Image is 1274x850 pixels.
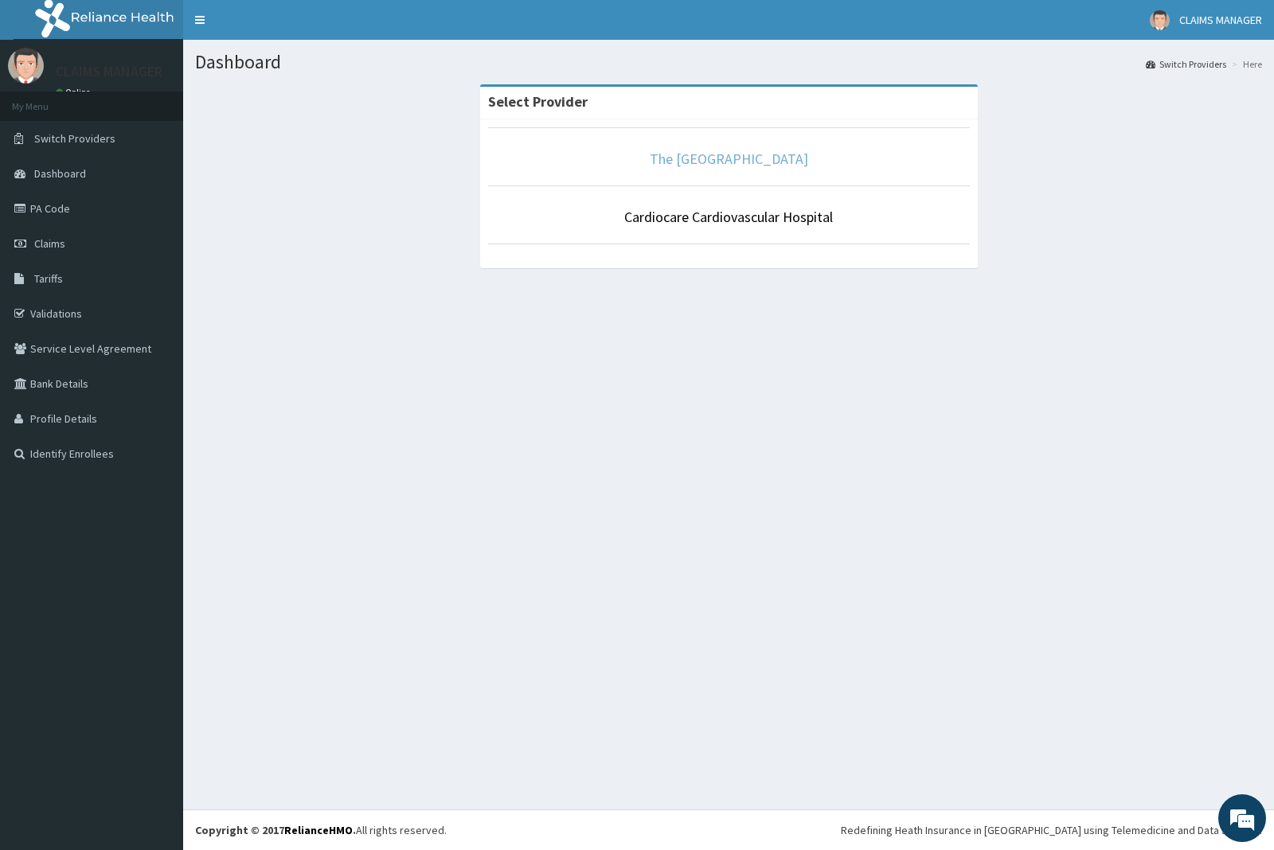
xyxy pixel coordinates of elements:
[34,166,86,181] span: Dashboard
[1228,57,1262,71] li: Here
[34,131,115,146] span: Switch Providers
[488,92,588,111] strong: Select Provider
[841,822,1262,838] div: Redefining Heath Insurance in [GEOGRAPHIC_DATA] using Telemedicine and Data Science!
[195,52,1262,72] h1: Dashboard
[56,64,162,79] p: CLAIMS MANAGER
[34,236,65,251] span: Claims
[56,87,94,98] a: Online
[34,271,63,286] span: Tariffs
[1179,13,1262,27] span: CLAIMS MANAGER
[183,809,1274,850] footer: All rights reserved.
[8,48,44,84] img: User Image
[624,208,833,226] a: Cardiocare Cardiovascular Hospital
[1146,57,1226,71] a: Switch Providers
[650,150,808,168] a: The [GEOGRAPHIC_DATA]
[284,823,353,837] a: RelianceHMO
[195,823,356,837] strong: Copyright © 2017 .
[1150,10,1170,30] img: User Image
